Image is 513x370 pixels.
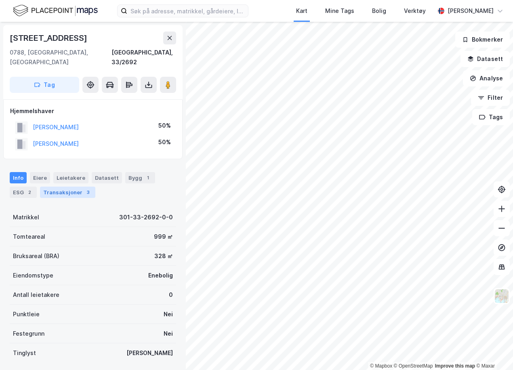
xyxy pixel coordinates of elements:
div: Hjemmelshaver [10,106,176,116]
div: Leietakere [53,172,88,183]
div: [STREET_ADDRESS] [10,32,89,44]
div: Kart [296,6,307,16]
div: 50% [158,121,171,130]
div: 2 [25,188,34,196]
div: Nei [164,329,173,338]
button: Filter [471,90,510,106]
button: Bokmerker [455,32,510,48]
div: ESG [10,187,37,198]
div: Bolig [372,6,386,16]
input: Søk på adresse, matrikkel, gårdeiere, leietakere eller personer [127,5,248,17]
div: 0 [169,290,173,300]
img: logo.f888ab2527a4732fd821a326f86c7f29.svg [13,4,98,18]
div: Matrikkel [13,212,39,222]
div: Tinglyst [13,348,36,358]
a: Mapbox [370,363,392,369]
div: 999 ㎡ [154,232,173,242]
button: Tag [10,77,79,93]
button: Tags [472,109,510,125]
div: 50% [158,137,171,147]
button: Datasett [460,51,510,67]
div: Enebolig [148,271,173,280]
div: Info [10,172,27,183]
div: Bygg [125,172,155,183]
div: Eiere [30,172,50,183]
div: Bruksareal (BRA) [13,251,59,261]
div: 301-33-2692-0-0 [119,212,173,222]
div: [PERSON_NAME] [448,6,494,16]
div: Festegrunn [13,329,44,338]
div: Kontrollprogram for chat [473,331,513,370]
div: [PERSON_NAME] [126,348,173,358]
div: Transaksjoner [40,187,95,198]
div: 0788, [GEOGRAPHIC_DATA], [GEOGRAPHIC_DATA] [10,48,111,67]
div: 328 ㎡ [154,251,173,261]
button: Analyse [463,70,510,86]
div: Nei [164,309,173,319]
iframe: Chat Widget [473,331,513,370]
a: Improve this map [435,363,475,369]
div: Eiendomstype [13,271,53,280]
div: 1 [144,174,152,182]
div: Antall leietakere [13,290,59,300]
div: [GEOGRAPHIC_DATA], 33/2692 [111,48,176,67]
div: Punktleie [13,309,40,319]
div: 3 [84,188,92,196]
div: Verktøy [404,6,426,16]
div: Tomteareal [13,232,45,242]
img: Z [494,288,509,304]
a: OpenStreetMap [394,363,433,369]
div: Datasett [92,172,122,183]
div: Mine Tags [325,6,354,16]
